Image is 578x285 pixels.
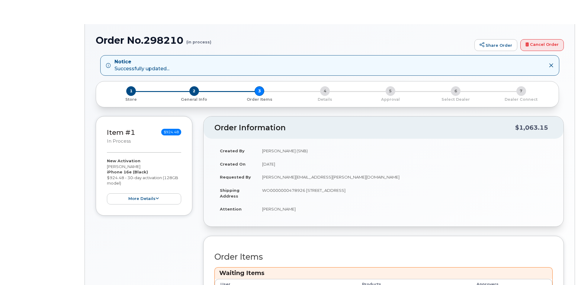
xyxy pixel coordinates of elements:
[126,86,136,96] span: 1
[257,157,553,171] td: [DATE]
[107,193,181,204] button: more details
[220,188,239,198] strong: Shipping Address
[107,158,181,204] div: [PERSON_NAME] $924.48 - 30-day activation (128GB model)
[103,97,159,102] p: Store
[220,148,245,153] strong: Created By
[257,144,553,157] td: [PERSON_NAME] (SNB)
[219,269,548,277] h3: Waiting Items
[214,124,515,132] h2: Order Information
[161,129,181,135] span: $924.48
[164,97,225,102] p: General Info
[107,158,140,163] strong: New Activation
[257,202,553,216] td: [PERSON_NAME]
[101,96,162,102] a: 1 Store
[114,59,169,72] div: Successfully updated...
[107,138,131,144] small: in process
[107,128,135,137] a: Item #1
[520,39,564,51] a: Cancel Order
[186,35,211,44] small: (in process)
[220,162,246,166] strong: Created On
[189,86,199,96] span: 2
[257,170,553,184] td: [PERSON_NAME][EMAIL_ADDRESS][PERSON_NAME][DOMAIN_NAME]
[214,252,553,261] h2: Order Items
[114,59,169,65] strong: Notice
[162,96,227,102] a: 2 General Info
[257,184,553,202] td: WO0000000478926 [STREET_ADDRESS]
[515,122,548,133] div: $1,063.15
[107,169,148,174] strong: iPhone 16e (Black)
[220,207,242,211] strong: Attention
[96,35,471,46] h1: Order No.298210
[220,175,251,179] strong: Requested By
[474,39,517,51] a: Share Order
